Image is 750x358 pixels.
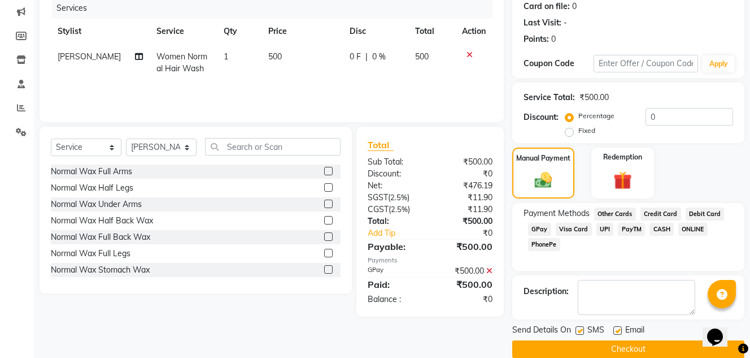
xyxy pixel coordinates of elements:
span: PayTM [618,223,645,236]
div: Sub Total: [359,156,430,168]
th: Price [261,19,342,44]
span: ONLINE [678,223,708,236]
span: 500 [268,51,282,62]
span: Total [368,139,394,151]
div: Total: [359,215,430,227]
div: ₹11.90 [430,204,501,215]
label: Redemption [603,152,642,162]
span: 0 F [350,51,361,63]
th: Qty [217,19,261,44]
span: Visa Card [556,223,592,236]
div: Balance : [359,294,430,305]
span: 0 % [372,51,386,63]
div: Service Total: [524,92,575,103]
div: 0 [551,33,556,45]
div: Points: [524,33,549,45]
div: Paid: [359,278,430,291]
span: Women Normal Hair Wash [156,51,207,74]
div: Normal Wax Full Arms [51,166,132,178]
div: Card on file: [524,1,570,12]
input: Enter Offer / Coupon Code [594,55,699,72]
th: Disc [343,19,408,44]
img: _gift.svg [608,169,638,192]
span: Email [625,324,644,338]
span: Send Details On [512,324,571,338]
span: UPI [596,223,614,236]
th: Stylist [51,19,150,44]
div: Discount: [524,111,559,123]
div: Discount: [359,168,430,180]
button: Apply [703,55,735,72]
input: Search or Scan [205,138,341,156]
div: Description: [524,286,569,297]
span: 2.5% [391,205,408,214]
th: Total [408,19,455,44]
span: Debit Card [686,208,725,221]
span: | [365,51,368,63]
span: CGST [368,204,389,214]
span: 1 [224,51,228,62]
div: ₹476.19 [430,180,501,192]
div: ₹500.00 [430,215,501,227]
div: Normal Wax Under Arms [51,199,142,210]
div: Normal Wax Half Back Wax [51,215,153,227]
div: ( ) [359,192,430,204]
div: Payable: [359,240,430,253]
div: ₹500.00 [430,278,501,291]
div: ₹500.00 [430,240,501,253]
img: _cash.svg [529,170,557,190]
div: Normal Wax Half Legs [51,182,133,194]
span: SGST [368,192,388,202]
div: Coupon Code [524,58,594,70]
div: ₹500.00 [430,156,501,168]
span: GPay [528,223,551,236]
div: ₹11.90 [430,192,501,204]
label: Percentage [578,111,614,121]
div: 0 [572,1,577,12]
div: Payments [368,256,492,265]
span: 2.5% [390,193,407,202]
button: Checkout [512,340,744,358]
span: PhonePe [528,238,560,251]
span: Credit Card [640,208,681,221]
a: Add Tip [359,227,442,239]
div: ₹500.00 [430,265,501,277]
div: Net: [359,180,430,192]
div: ₹0 [430,168,501,180]
span: 500 [415,51,429,62]
iframe: chat widget [703,313,739,347]
th: Service [150,19,217,44]
span: CASH [649,223,674,236]
div: ₹0 [442,227,501,239]
label: Manual Payment [516,153,570,163]
span: Other Cards [594,208,636,221]
div: - [564,17,567,29]
span: Payment Methods [524,208,590,219]
div: ( ) [359,204,430,215]
span: SMS [587,324,604,338]
div: ₹0 [430,294,501,305]
div: ₹500.00 [579,92,609,103]
label: Fixed [578,126,595,136]
div: Normal Wax Full Legs [51,248,130,260]
th: Action [455,19,492,44]
div: Last Visit: [524,17,561,29]
div: Normal Wax Full Back Wax [51,231,150,243]
div: Normal Wax Stomach Wax [51,264,150,276]
div: GPay [359,265,430,277]
span: [PERSON_NAME] [58,51,121,62]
